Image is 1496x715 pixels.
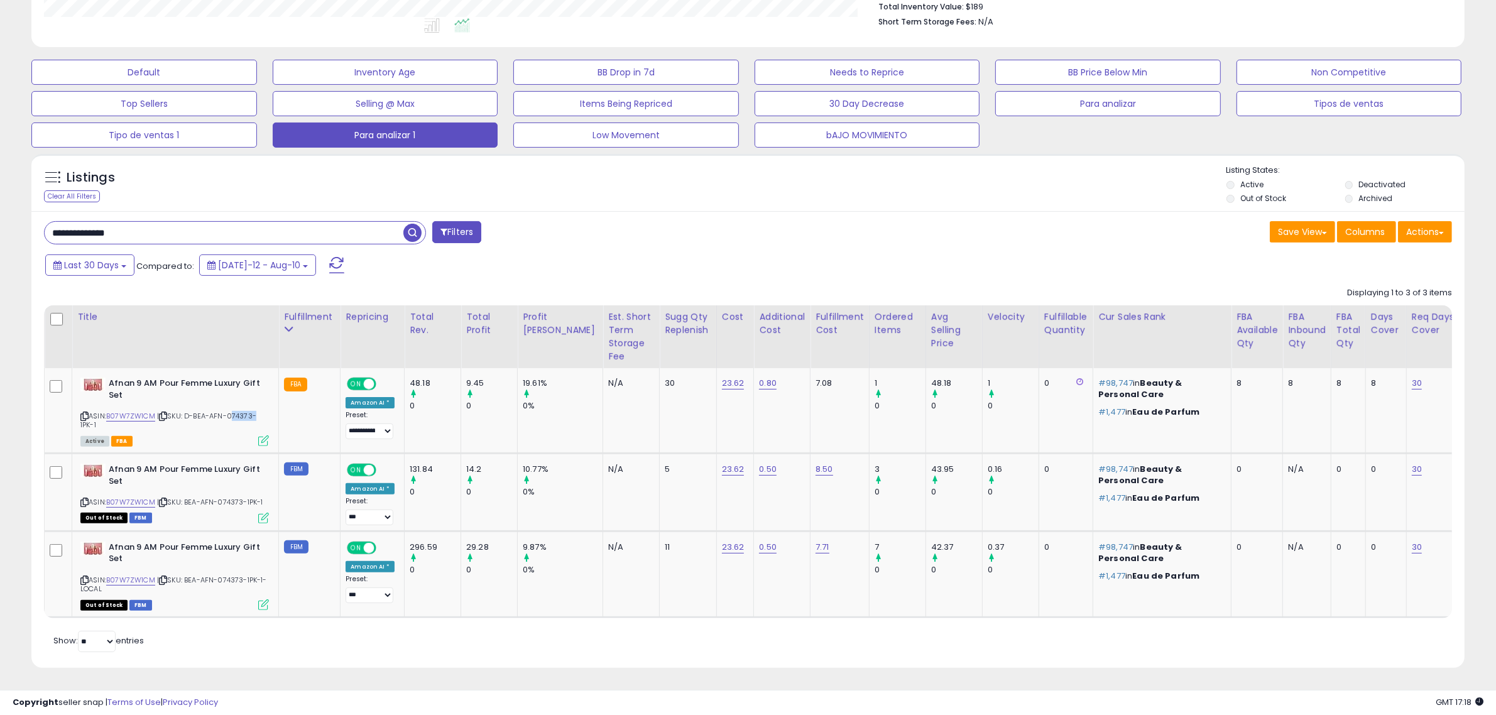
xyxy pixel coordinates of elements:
[466,564,517,576] div: 0
[1288,464,1321,475] div: N/A
[1132,492,1199,504] span: Eau de Parfum
[1412,310,1458,337] div: Req Days Cover
[53,635,144,647] span: Show: entries
[816,310,864,337] div: Fulfillment Cost
[346,483,395,494] div: Amazon AI *
[466,400,517,412] div: 0
[44,190,100,202] div: Clear All Filters
[1371,310,1401,337] div: Days Cover
[1226,165,1465,177] p: Listing States:
[80,464,269,522] div: ASIN:
[346,411,395,439] div: Preset:
[1412,377,1422,390] a: 30
[1398,221,1452,243] button: Actions
[284,462,308,476] small: FBM
[1098,492,1125,504] span: #1,477
[410,542,461,553] div: 296.59
[878,1,964,12] b: Total Inventory Value:
[665,310,711,337] div: Sugg Qty Replenish
[759,463,777,476] a: 0.50
[665,464,707,475] div: 5
[722,541,745,554] a: 23.62
[608,310,654,363] div: Est. Short Term Storage Fee
[1359,193,1393,204] label: Archived
[31,123,257,148] button: Tipo de ventas 1
[346,575,395,603] div: Preset:
[523,564,603,576] div: 0%
[80,464,106,478] img: 31gxuUnbDfL._SL40_.jpg
[1237,464,1273,475] div: 0
[374,542,395,553] span: OFF
[432,221,481,243] button: Filters
[513,123,739,148] button: Low Movement
[1371,378,1397,389] div: 8
[106,575,155,586] a: B07W7ZW1CM
[348,379,364,390] span: ON
[1098,407,1221,418] p: in
[665,542,707,553] div: 11
[1240,179,1264,190] label: Active
[374,379,395,390] span: OFF
[1098,541,1133,553] span: #98,747
[67,169,115,187] h5: Listings
[1345,226,1385,238] span: Columns
[1044,310,1088,337] div: Fulfillable Quantity
[1098,570,1221,582] p: in
[109,542,261,568] b: Afnan 9 AM Pour Femme Luxury Gift Set
[816,463,833,476] a: 8.50
[1412,541,1422,554] a: 30
[466,378,517,389] div: 9.45
[466,542,517,553] div: 29.28
[1098,463,1182,486] span: Beauty & Personal Care
[410,310,456,337] div: Total Rev.
[80,378,106,391] img: 31gxuUnbDfL._SL40_.jpg
[1270,221,1335,243] button: Save View
[1044,464,1083,475] div: 0
[80,542,269,609] div: ASIN:
[1237,542,1273,553] div: 0
[1237,378,1273,389] div: 8
[931,400,982,412] div: 0
[80,378,269,445] div: ASIN:
[64,259,119,271] span: Last 30 Days
[80,600,128,611] span: All listings that are currently out of stock and unavailable for purchase on Amazon
[1098,570,1125,582] span: #1,477
[1347,287,1452,299] div: Displaying 1 to 3 of 3 items
[1412,463,1422,476] a: 30
[346,397,395,408] div: Amazon AI *
[284,310,335,324] div: Fulfillment
[523,378,603,389] div: 19.61%
[759,541,777,554] a: 0.50
[80,411,256,430] span: | SKU: D-BEA-AFN-074373-1PK-1
[410,564,461,576] div: 0
[1098,541,1182,564] span: Beauty & Personal Care
[410,400,461,412] div: 0
[273,91,498,116] button: Selling @ Max
[109,378,261,404] b: Afnan 9 AM Pour Femme Luxury Gift Set
[875,564,925,576] div: 0
[875,310,920,337] div: Ordered Items
[875,464,925,475] div: 3
[931,542,982,553] div: 42.37
[273,60,498,85] button: Inventory Age
[931,464,982,475] div: 43.95
[77,310,273,324] div: Title
[1336,542,1356,553] div: 0
[1098,377,1133,389] span: #98,747
[878,16,976,27] b: Short Term Storage Fees:
[759,310,805,337] div: Additional Cost
[523,400,603,412] div: 0%
[80,542,106,555] img: 31gxuUnbDfL._SL40_.jpg
[816,378,860,389] div: 7.08
[722,463,745,476] a: 23.62
[129,513,152,523] span: FBM
[995,91,1221,116] button: Para analizar
[348,465,364,476] span: ON
[875,486,925,498] div: 0
[374,465,395,476] span: OFF
[199,254,316,276] button: [DATE]-12 - Aug-10
[513,60,739,85] button: BB Drop in 7d
[466,464,517,475] div: 14.2
[608,542,650,553] div: N/A
[106,411,155,422] a: B07W7ZW1CM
